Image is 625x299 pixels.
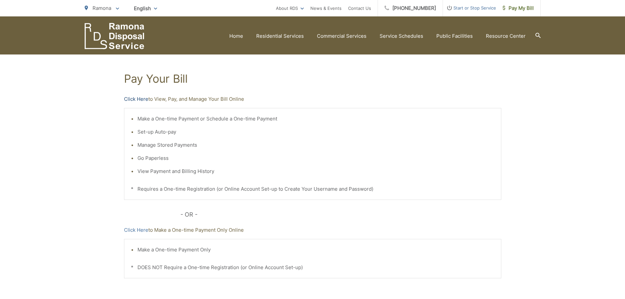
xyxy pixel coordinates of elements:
[137,141,494,149] li: Manage Stored Payments
[124,95,501,103] p: to View, Pay, and Manage Your Bill Online
[124,95,148,103] a: Click Here
[380,32,423,40] a: Service Schedules
[85,23,144,49] a: EDCD logo. Return to the homepage.
[503,4,534,12] span: Pay My Bill
[137,115,494,123] li: Make a One-time Payment or Schedule a One-time Payment
[124,72,501,85] h1: Pay Your Bill
[137,246,494,254] li: Make a One-time Payment Only
[180,210,501,220] p: - OR -
[131,185,494,193] p: * Requires a One-time Registration (or Online Account Set-up to Create Your Username and Password)
[310,4,342,12] a: News & Events
[129,3,162,14] span: English
[93,5,111,11] span: Ramona
[229,32,243,40] a: Home
[137,128,494,136] li: Set-up Auto-pay
[131,264,494,271] p: * DOES NOT Require a One-time Registration (or Online Account Set-up)
[137,167,494,175] li: View Payment and Billing History
[436,32,473,40] a: Public Facilities
[256,32,304,40] a: Residential Services
[348,4,371,12] a: Contact Us
[317,32,366,40] a: Commercial Services
[276,4,304,12] a: About RDS
[124,226,148,234] a: Click Here
[486,32,526,40] a: Resource Center
[137,154,494,162] li: Go Paperless
[124,226,501,234] p: to Make a One-time Payment Only Online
